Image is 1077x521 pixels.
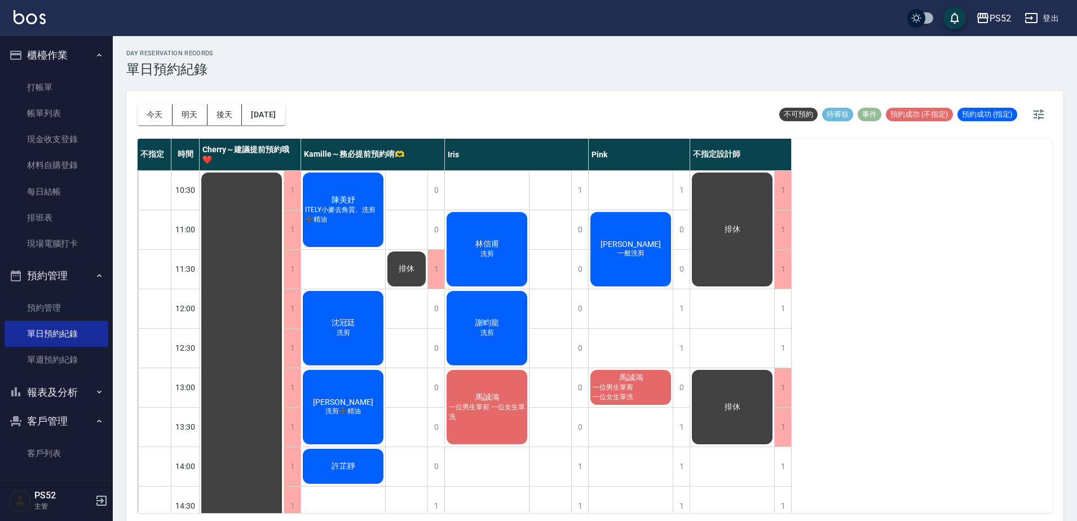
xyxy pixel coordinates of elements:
[126,50,214,57] h2: day Reservation records
[673,289,690,328] div: 1
[208,104,242,125] button: 後天
[673,210,690,249] div: 0
[5,126,108,152] a: 現金收支登錄
[396,264,417,274] span: 排休
[171,407,200,447] div: 13:30
[171,328,200,368] div: 12:30
[427,289,444,328] div: 0
[173,104,208,125] button: 明天
[886,109,953,120] span: 預約成功 (不指定)
[427,329,444,368] div: 0
[171,170,200,210] div: 10:30
[329,461,357,471] span: 許芷靜
[473,318,501,328] span: 謝畇龍
[427,408,444,447] div: 0
[329,318,357,328] span: 沈冠廷
[5,100,108,126] a: 帳單列表
[990,11,1011,25] div: PS52
[774,210,791,249] div: 1
[571,329,588,368] div: 0
[284,408,301,447] div: 1
[5,378,108,407] button: 報表及分析
[9,489,32,512] img: Person
[334,328,352,338] span: 洗剪
[774,329,791,368] div: 1
[171,210,200,249] div: 11:00
[1020,8,1063,29] button: 登出
[478,249,496,259] span: 洗剪
[590,383,671,402] span: 一位男生單剪 一位女生單洗
[473,239,501,249] span: 林信甫
[673,408,690,447] div: 1
[445,139,589,170] div: Iris
[284,329,301,368] div: 1
[427,210,444,249] div: 0
[5,321,108,347] a: 單日預約紀錄
[779,109,818,120] span: 不可預約
[5,261,108,290] button: 預約管理
[303,205,383,224] span: ITELY小麥去角質、洗剪➕精油
[774,171,791,210] div: 1
[617,373,645,383] span: 馬誠鴻
[171,447,200,486] div: 14:00
[284,447,301,486] div: 1
[589,139,690,170] div: Pink
[571,408,588,447] div: 0
[284,171,301,210] div: 1
[774,408,791,447] div: 1
[615,249,647,258] span: 一般洗剪
[5,295,108,321] a: 預約管理
[5,74,108,100] a: 打帳單
[5,152,108,178] a: 材料自購登錄
[673,250,690,289] div: 0
[171,368,200,407] div: 13:00
[5,41,108,70] button: 櫃檯作業
[774,250,791,289] div: 1
[138,104,173,125] button: 今天
[5,347,108,373] a: 單週預約紀錄
[171,249,200,289] div: 11:30
[5,440,108,466] a: 客戶列表
[427,250,444,289] div: 1
[5,205,108,231] a: 排班表
[301,139,445,170] div: Kamille～務必提前預約唷🫶
[284,368,301,407] div: 1
[284,289,301,328] div: 1
[427,171,444,210] div: 0
[329,195,357,205] span: 陳美妤
[138,139,171,170] div: 不指定
[571,210,588,249] div: 0
[571,368,588,407] div: 0
[571,289,588,328] div: 0
[447,403,527,422] span: 一位男生單剪 一位女生單洗
[427,447,444,486] div: 0
[722,224,743,235] span: 排休
[957,109,1017,120] span: 預約成功 (指定)
[5,179,108,205] a: 每日結帳
[774,447,791,486] div: 1
[673,447,690,486] div: 1
[242,104,285,125] button: [DATE]
[478,328,496,338] span: 洗剪
[673,171,690,210] div: 1
[571,171,588,210] div: 1
[5,471,108,500] button: 行銷工具
[34,490,92,501] h5: PS52
[774,289,791,328] div: 1
[972,7,1016,30] button: PS52
[323,407,363,416] span: 洗剪➕精油
[943,7,966,29] button: save
[200,139,301,170] div: Cherry～建議提前預約哦❤️
[171,289,200,328] div: 12:00
[858,109,881,120] span: 事件
[822,109,853,120] span: 待審核
[427,368,444,407] div: 0
[284,210,301,249] div: 1
[473,392,501,403] span: 馬誠鴻
[690,139,792,170] div: 不指定設計師
[571,250,588,289] div: 0
[171,139,200,170] div: 時間
[722,402,743,412] span: 排休
[571,447,588,486] div: 1
[284,250,301,289] div: 1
